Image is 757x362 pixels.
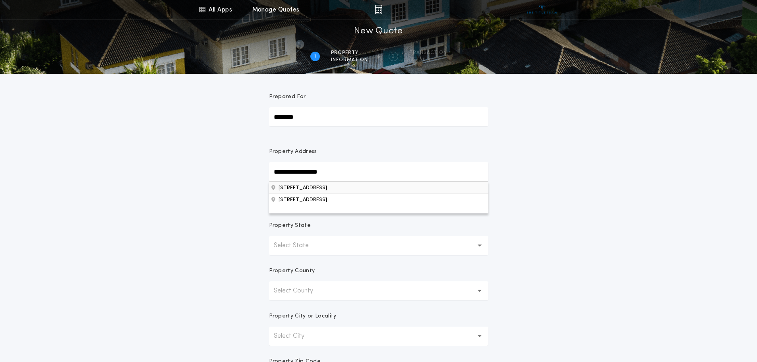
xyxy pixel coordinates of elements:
input: Prepared For [269,107,488,126]
p: Select City [274,331,317,341]
img: vs-icon [527,6,557,14]
span: information [331,57,368,63]
button: Select State [269,236,488,255]
img: img [375,5,382,14]
h2: 1 [314,53,316,60]
button: Select County [269,281,488,300]
span: Property [331,50,368,56]
p: Select County [274,286,326,296]
p: Prepared For [269,93,306,101]
button: Property Address[STREET_ADDRESS] [269,182,488,194]
button: Select City [269,327,488,346]
button: Property Address[STREET_ADDRESS] [269,194,488,205]
h2: 2 [392,53,395,60]
p: Select State [274,241,321,250]
h1: New Quote [354,25,403,38]
p: Property City or Locality [269,312,337,320]
span: details [409,57,447,63]
p: Property Address [269,148,488,156]
span: Transaction [409,50,447,56]
p: Property State [269,222,311,230]
p: Property County [269,267,315,275]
